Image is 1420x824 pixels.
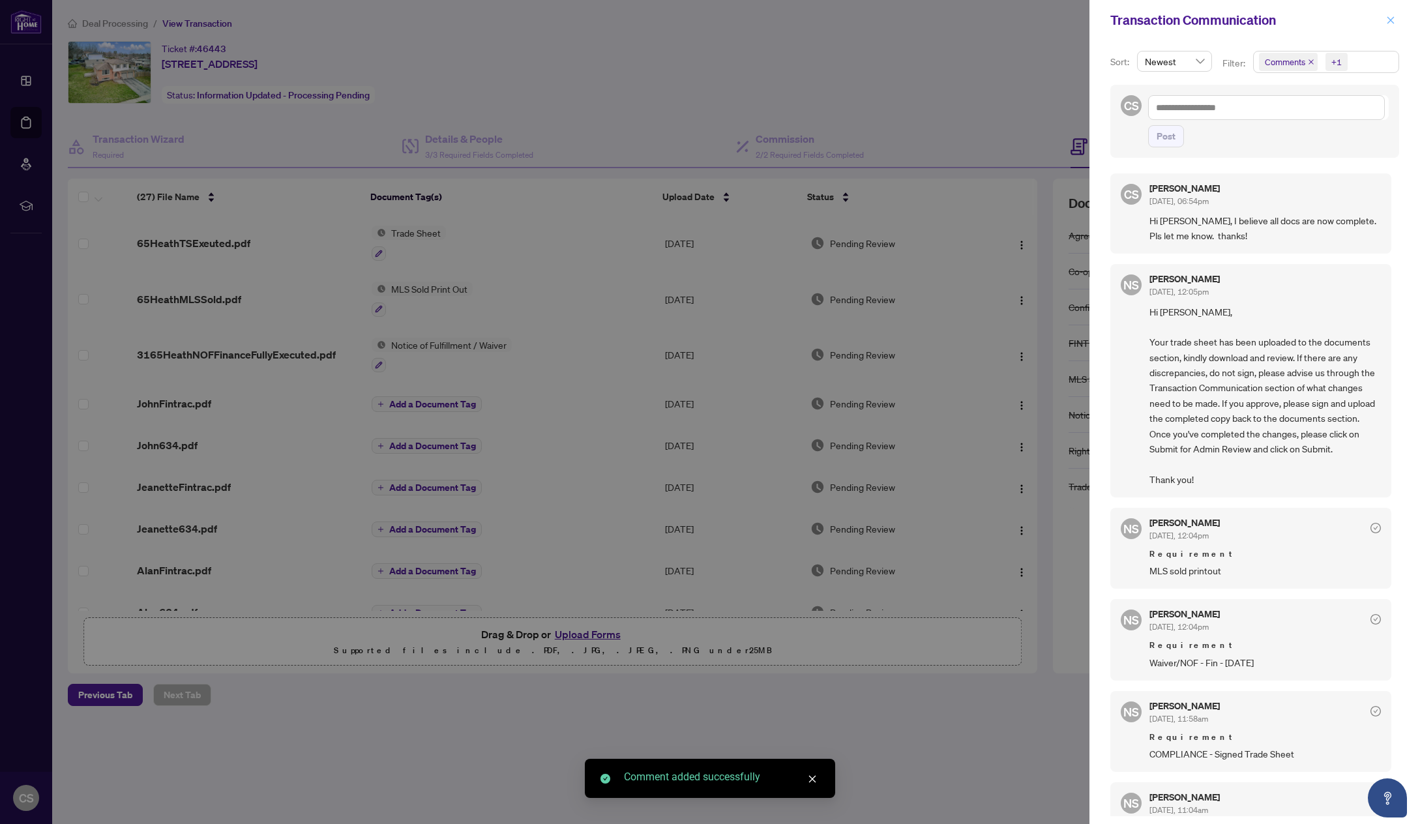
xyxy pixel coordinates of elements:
[1370,706,1381,716] span: check-circle
[1370,614,1381,625] span: check-circle
[1123,703,1139,721] span: NS
[1149,610,1220,619] h5: [PERSON_NAME]
[600,774,610,784] span: check-circle
[1149,304,1381,488] span: Hi [PERSON_NAME], Your trade sheet has been uploaded to the documents section, kindly download an...
[1145,51,1204,71] span: Newest
[1222,56,1247,70] p: Filter:
[1149,274,1220,284] h5: [PERSON_NAME]
[1124,185,1139,203] span: CS
[1149,563,1381,578] span: MLS sold printout
[1149,746,1381,761] span: COMPLIANCE - Signed Trade Sheet
[37,21,64,31] div: v 4.0.25
[805,772,820,786] a: Close
[1149,184,1220,193] h5: [PERSON_NAME]
[1368,778,1407,817] button: Open asap
[21,34,31,44] img: website_grey.svg
[1123,794,1139,812] span: NS
[1149,805,1208,815] span: [DATE], 11:04am
[1149,701,1220,711] h5: [PERSON_NAME]
[1148,125,1184,147] button: Post
[1123,611,1139,629] span: NS
[1123,520,1139,538] span: NS
[624,769,820,785] div: Comment added successfully
[1149,714,1208,724] span: [DATE], 11:58am
[1110,55,1132,69] p: Sort:
[1149,731,1381,744] span: Requirement
[808,774,817,784] span: close
[1308,59,1314,65] span: close
[144,77,220,85] div: Keywords by Traffic
[1149,793,1220,802] h5: [PERSON_NAME]
[1124,96,1139,115] span: CS
[1149,639,1381,652] span: Requirement
[50,77,117,85] div: Domain Overview
[1149,655,1381,670] span: Waiver/NOF - Fin - [DATE]
[1331,55,1342,68] div: +1
[21,21,31,31] img: logo_orange.svg
[1149,531,1209,540] span: [DATE], 12:04pm
[130,76,140,86] img: tab_keywords_by_traffic_grey.svg
[1149,196,1209,206] span: [DATE], 06:54pm
[1386,16,1395,25] span: close
[1149,213,1381,244] span: Hi [PERSON_NAME], I believe all docs are now complete. Pls let me know. thanks!
[1259,53,1318,71] span: Comments
[1370,523,1381,533] span: check-circle
[1149,548,1381,561] span: Requirement
[1265,55,1305,68] span: Comments
[35,76,46,86] img: tab_domain_overview_orange.svg
[1110,10,1382,30] div: Transaction Communication
[1149,622,1209,632] span: [DATE], 12:04pm
[34,34,216,44] div: Domain: [PERSON_NAME][DOMAIN_NAME]
[1149,518,1220,527] h5: [PERSON_NAME]
[1149,287,1209,297] span: [DATE], 12:05pm
[1123,276,1139,294] span: NS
